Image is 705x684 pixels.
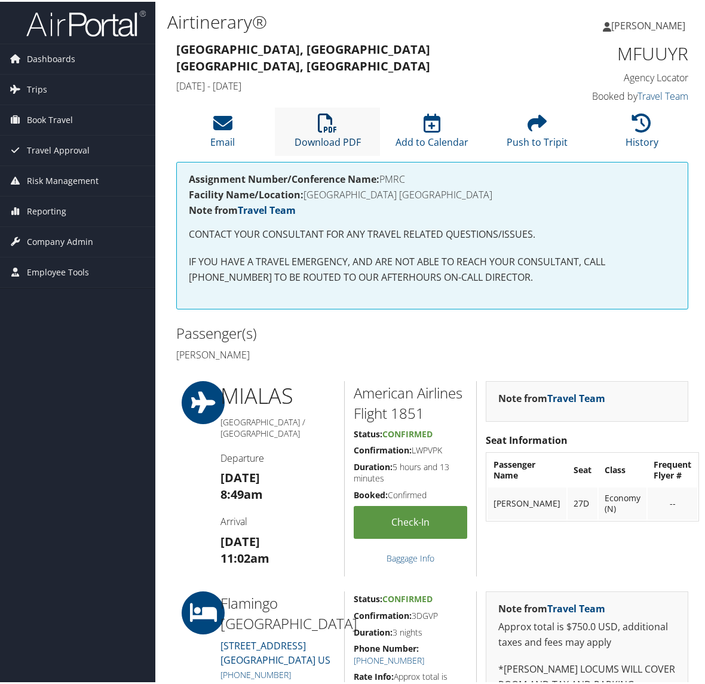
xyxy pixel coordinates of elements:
[176,78,556,91] h4: [DATE] - [DATE]
[189,171,379,184] strong: Assignment Number/Conference Name:
[27,134,90,164] span: Travel Approval
[568,486,597,518] td: 27D
[220,591,335,631] h2: Flamingo [GEOGRAPHIC_DATA]
[654,496,691,507] div: --
[486,432,568,445] strong: Seat Information
[27,73,47,103] span: Trips
[354,427,382,438] strong: Status:
[574,39,688,65] h1: MFUUYR
[189,253,676,283] p: IF YOU HAVE A TRAVEL EMERGENCY, AND ARE NOT ABLE TO REACH YOUR CONSULTANT, CALL [PHONE_NUMBER] TO...
[488,486,566,518] td: [PERSON_NAME]
[626,118,658,147] a: History
[27,225,93,255] span: Company Admin
[238,202,296,215] a: Travel Team
[189,186,304,200] strong: Facility Name/Location:
[603,6,697,42] a: [PERSON_NAME]
[27,164,99,194] span: Risk Management
[498,390,605,403] strong: Note from
[220,415,335,438] h5: [GEOGRAPHIC_DATA] / [GEOGRAPHIC_DATA]
[27,103,73,133] span: Book Travel
[189,202,296,215] strong: Note from
[599,452,646,484] th: Class
[611,17,685,30] span: [PERSON_NAME]
[354,608,412,619] strong: Confirmation:
[189,225,676,241] p: CONTACT YOUR CONSULTANT FOR ANY TRAVEL RELATED QUESTIONS/ISSUES.
[27,256,89,286] span: Employee Tools
[176,321,424,342] h2: Passenger(s)
[189,173,676,182] h4: PMRC
[189,188,676,198] h4: [GEOGRAPHIC_DATA] [GEOGRAPHIC_DATA]
[354,591,382,603] strong: Status:
[599,486,646,518] td: Economy (N)
[382,591,433,603] span: Confirmed
[354,653,424,664] a: [PHONE_NUMBER]
[220,513,335,526] h4: Arrival
[648,452,697,484] th: Frequent Flyer #
[354,669,394,680] strong: Rate Info:
[354,459,468,483] h5: 5 hours and 13 minutes
[220,468,260,484] strong: [DATE]
[574,69,688,82] h4: Agency Locator
[220,667,291,679] a: [PHONE_NUMBER]
[27,195,66,225] span: Reporting
[354,504,468,537] a: Check-in
[220,450,335,463] h4: Departure
[210,118,235,147] a: Email
[354,625,393,636] strong: Duration:
[220,548,269,565] strong: 11:02am
[176,346,424,360] h4: [PERSON_NAME]
[220,637,330,665] a: [STREET_ADDRESS][GEOGRAPHIC_DATA] US
[354,459,393,471] strong: Duration:
[26,8,146,36] img: airportal-logo.png
[498,618,676,648] p: Approx total is $750.0 USD, additional taxes and fees may apply
[295,118,361,147] a: Download PDF
[220,484,263,501] strong: 8:49am
[354,487,468,499] h5: Confirmed
[568,452,597,484] th: Seat
[220,379,335,409] h1: MIA LAS
[387,551,434,562] a: Baggage Info
[396,118,468,147] a: Add to Calendar
[354,487,388,499] strong: Booked:
[507,118,568,147] a: Push to Tripit
[498,600,605,614] strong: Note from
[354,443,468,455] h5: LWPVPK
[488,452,566,484] th: Passenger Name
[574,88,688,101] h4: Booked by
[547,600,605,614] a: Travel Team
[637,88,688,101] a: Travel Team
[220,532,260,548] strong: [DATE]
[354,443,412,454] strong: Confirmation:
[176,39,430,72] strong: [GEOGRAPHIC_DATA], [GEOGRAPHIC_DATA] [GEOGRAPHIC_DATA], [GEOGRAPHIC_DATA]
[27,42,75,72] span: Dashboards
[354,608,468,620] h5: 3DGVP
[354,381,468,421] h2: American Airlines Flight 1851
[382,427,433,438] span: Confirmed
[167,8,520,33] h1: Airtinerary®
[354,625,468,637] h5: 3 nights
[547,390,605,403] a: Travel Team
[354,641,419,652] strong: Phone Number:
